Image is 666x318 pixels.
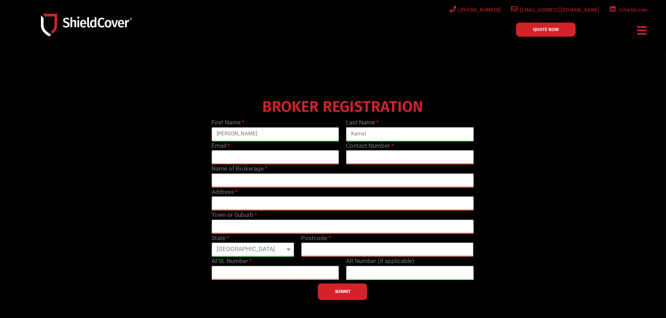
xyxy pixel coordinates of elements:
label: AR Number (if applicable) [346,257,415,266]
a: /shieldcover [608,6,648,14]
img: Shield-Cover-Underwriting-Australia-logo-full [41,14,132,36]
label: Postcode [301,234,331,243]
h4: BROKER REGISTRATION [208,103,477,111]
label: Town or Suburb [211,210,257,220]
label: Name of Brokerage [211,164,267,173]
span: SUBMIT [335,291,350,292]
a: [EMAIL_ADDRESS][DOMAIN_NAME] [510,6,599,14]
div: Menu Toggle [635,22,650,39]
label: Last Name [346,118,379,127]
a: QUOTE NOW [516,23,576,37]
button: SUBMIT [318,283,367,300]
label: Address [211,188,238,197]
a: [PHONE_NUMBER] [448,6,501,14]
span: [PHONE_NUMBER] [456,6,501,14]
span: [EMAIL_ADDRESS][DOMAIN_NAME] [517,6,599,14]
span: QUOTE NOW [533,27,559,32]
label: AFSL Number [211,257,252,266]
span: /shieldcover [616,6,648,14]
label: First Name [211,118,244,127]
label: State [211,234,229,243]
label: Contact Number [346,141,394,151]
label: Email [211,141,230,151]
